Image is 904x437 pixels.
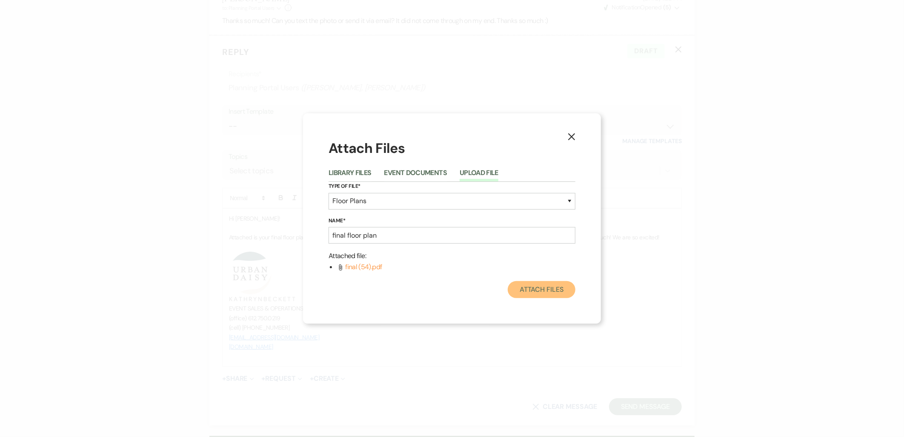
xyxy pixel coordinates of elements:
[329,170,372,181] button: Library Files
[508,281,575,298] button: Attach Files
[329,182,575,191] label: Type of File*
[345,262,382,271] span: final (54).pdf
[329,139,575,158] h1: Attach Files
[384,170,447,181] button: Event Documents
[460,170,498,181] button: Upload File
[329,250,575,262] p: Attached file :
[329,216,575,226] label: Name*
